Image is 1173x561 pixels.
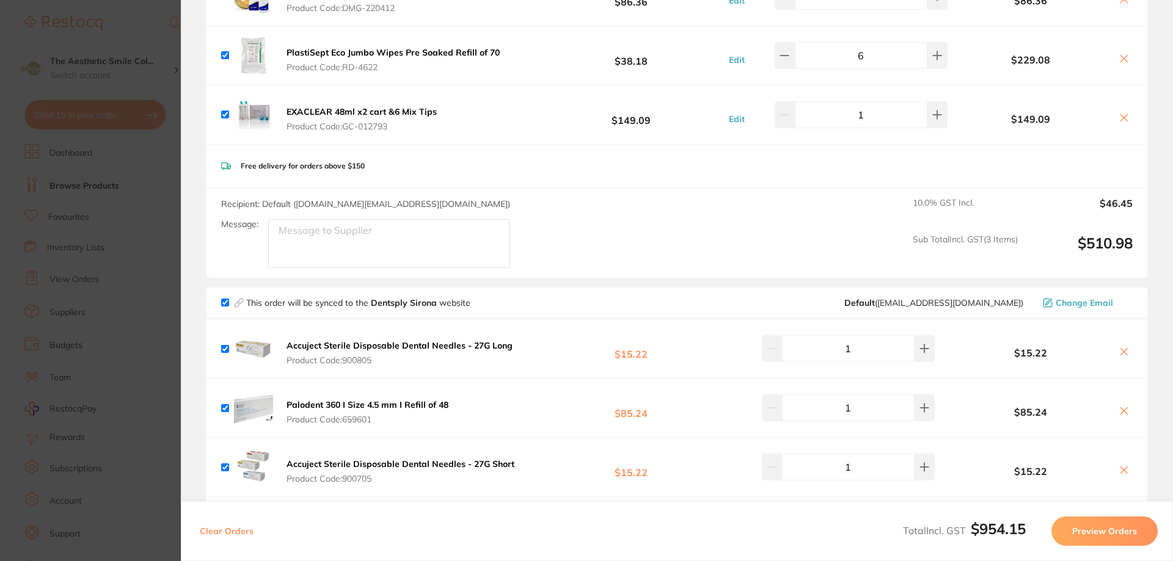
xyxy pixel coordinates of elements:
[951,347,1111,358] b: $15.22
[221,219,258,230] label: Message:
[951,407,1111,418] b: $85.24
[287,355,513,365] span: Product Code: 900805
[913,198,1018,225] span: 10.0 % GST Incl.
[844,297,875,308] b: Default
[1028,234,1133,268] output: $510.98
[283,47,503,73] button: PlastiSept Eco Jumbo Wipes Pre Soaked Refill of 70 Product Code:RD-4622
[287,340,513,351] b: Accuject Sterile Disposable Dental Needles - 27G Long
[221,198,510,209] span: Recipient: Default ( [DOMAIN_NAME][EMAIL_ADDRESS][DOMAIN_NAME] )
[540,44,722,67] b: $38.18
[234,447,273,487] img: dnV1Y2ZodA
[287,399,448,410] b: Palodent 360 I Size 4.5 mm I Refill of 48
[283,399,452,425] button: Palodent 360 I Size 4.5 mm I Refill of 48 Product Code:659601
[913,234,1018,268] span: Sub Total Incl. GST ( 3 Items)
[287,47,500,58] b: PlastiSept Eco Jumbo Wipes Pre Soaked Refill of 70
[196,516,257,546] button: Clear Orders
[371,297,439,308] strong: Dentsply Sirona
[234,95,273,134] img: Zm5wa2RuZQ
[540,103,722,126] b: $149.09
[540,397,722,419] b: $85.24
[287,474,514,483] span: Product Code: 900705
[287,414,448,424] span: Product Code: 659601
[287,121,437,131] span: Product Code: GC-012793
[283,458,518,484] button: Accuject Sterile Disposable Dental Needles - 27G Short Product Code:900705
[540,338,722,360] b: $15.22
[287,106,437,117] b: EXACLEAR 48ml x2 cart &6 Mix Tips
[903,524,1026,537] span: Total Incl. GST
[241,162,365,170] p: Free delivery for orders above $150
[287,3,497,13] span: Product Code: DMG-220412
[540,456,722,479] b: $15.22
[1039,297,1133,308] button: Change Email
[287,458,514,469] b: Accuject Sterile Disposable Dental Needles - 27G Short
[283,106,440,132] button: EXACLEAR 48ml x2 cart &6 Mix Tips Product Code:GC-012793
[283,340,516,366] button: Accuject Sterile Disposable Dental Needles - 27G Long Product Code:900805
[234,388,273,427] img: aWF5MmdzeA
[287,62,500,72] span: Product Code: RD-4622
[951,466,1111,477] b: $15.22
[234,329,273,368] img: M2M1Mmp5bQ
[1051,516,1158,546] button: Preview Orders
[971,519,1026,538] b: $954.15
[844,298,1023,308] span: clientservices@dentsplysirona.com
[951,114,1111,125] b: $149.09
[234,36,273,75] img: emdpeTFnaQ
[246,298,470,308] p: This order will be synced to the website
[951,54,1111,65] b: $229.08
[1028,198,1133,225] output: $46.45
[725,114,748,125] button: Edit
[725,54,748,65] button: Edit
[1056,298,1113,308] span: Change Email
